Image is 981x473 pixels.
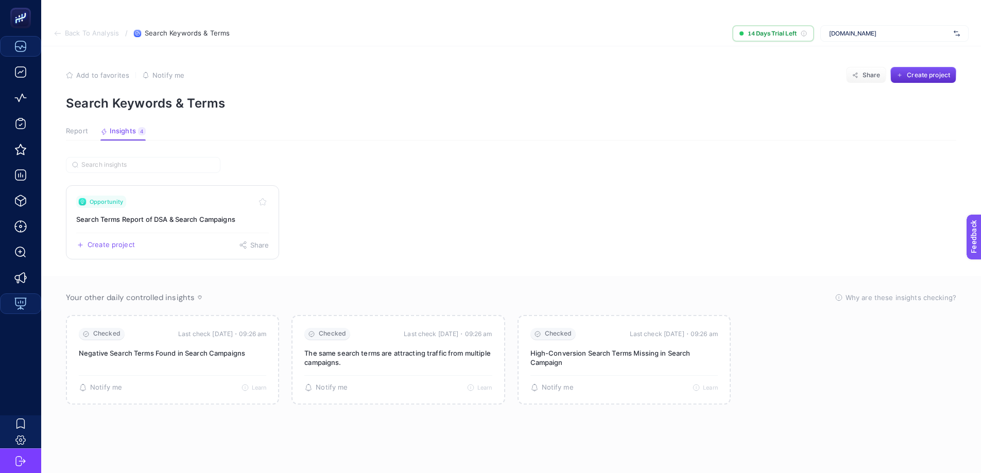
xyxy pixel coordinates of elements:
[530,348,718,367] p: High-Conversion Search Terms Missing in Search Campaign
[66,315,956,405] section: Passive Insight Packages
[79,383,122,392] button: Notify me
[125,29,128,37] span: /
[6,3,39,11] span: Feedback
[110,127,136,135] span: Insights
[81,161,214,169] input: Search
[66,71,129,79] button: Add to favorites
[477,384,492,391] span: Learn
[829,29,950,38] span: [DOMAIN_NAME]
[545,330,572,338] span: Checked
[65,29,119,38] span: Back To Analysis
[693,384,718,391] button: Learn
[319,330,346,338] span: Checked
[304,348,492,367] p: The same search terms are attracting traffic from multiple campaigns.
[316,383,348,392] span: Notify me
[890,67,956,83] button: Create project
[239,241,269,249] button: Share this insight
[66,127,88,135] span: Report
[467,384,492,391] button: Learn
[142,71,184,79] button: Notify me
[145,29,230,38] span: Search Keywords & Terms
[76,71,129,79] span: Add to favorites
[252,384,267,391] span: Learn
[88,241,135,249] span: Create project
[76,241,135,249] button: Create a new project based on this insight
[542,383,574,392] span: Notify me
[76,214,269,224] h3: Insight title
[846,67,886,83] button: Share
[304,383,348,392] button: Notify me
[250,241,269,249] span: Share
[748,29,797,38] span: 14 Days Trial Left
[954,28,960,39] img: svg%3e
[846,292,956,303] span: Why are these insights checking?
[242,384,267,391] button: Learn
[90,198,123,206] span: Opportunity
[404,329,492,339] time: Last check [DATE]・09:26 am
[66,185,956,259] section: Insight Packages
[66,185,279,259] a: View insight titled
[256,196,269,208] button: Toggle favorite
[530,383,574,392] button: Notify me
[703,384,718,391] span: Learn
[630,329,718,339] time: Last check [DATE]・09:26 am
[152,71,184,79] span: Notify me
[907,71,950,79] span: Create project
[863,71,881,79] span: Share
[178,329,266,339] time: Last check [DATE]・09:26 am
[66,292,195,303] span: Your other daily controlled insights
[93,330,121,338] span: Checked
[66,96,956,111] p: Search Keywords & Terms
[90,383,122,392] span: Notify me
[138,127,146,135] div: 4
[79,348,266,358] p: Negative Search Terms Found in Search Campaigns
